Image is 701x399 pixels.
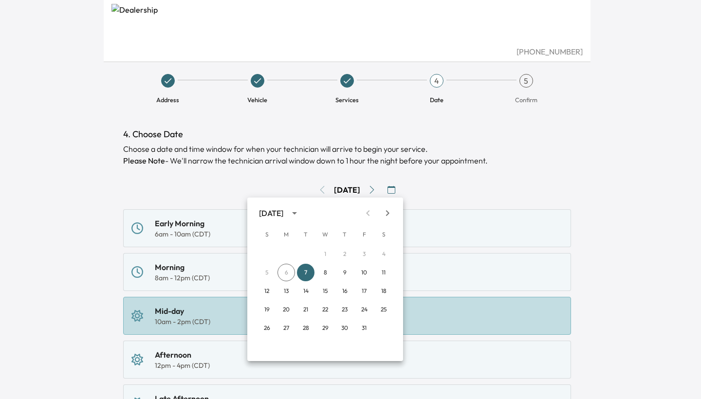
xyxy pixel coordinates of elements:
[277,282,295,300] button: 13
[336,282,353,300] button: 16
[355,225,373,244] span: Friday
[378,203,397,223] button: Next month
[258,301,276,318] button: 19
[316,319,334,337] button: 29
[375,264,392,281] button: 11
[258,225,276,244] span: Sunday
[297,319,314,337] button: 28
[336,301,353,318] button: 23
[316,264,334,281] button: 8
[277,319,295,337] button: 27
[297,225,314,244] span: Tuesday
[355,264,373,281] button: 10
[355,282,373,300] button: 17
[316,282,334,300] button: 15
[375,301,392,318] button: 25
[355,301,373,318] button: 24
[259,207,283,219] div: [DATE]
[336,264,353,281] button: 9
[375,225,392,244] span: Saturday
[316,225,334,244] span: Wednesday
[258,282,276,300] button: 12
[277,225,295,244] span: Monday
[336,319,353,337] button: 30
[286,205,303,221] button: calendar view is open, switch to year view
[355,319,373,337] button: 31
[297,264,314,281] button: 7
[375,282,392,300] button: 18
[277,301,295,318] button: 20
[336,225,353,244] span: Thursday
[258,319,276,337] button: 26
[297,282,314,300] button: 14
[316,301,334,318] button: 22
[297,301,314,318] button: 21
